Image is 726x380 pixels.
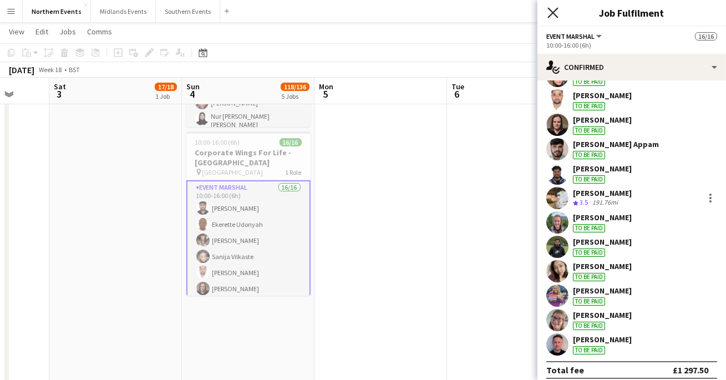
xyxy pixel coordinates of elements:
[69,65,80,74] div: BST
[573,310,632,320] div: [PERSON_NAME]
[450,88,464,100] span: 6
[573,139,659,149] div: [PERSON_NAME] Appam
[155,92,176,100] div: 1 Job
[9,27,24,37] span: View
[590,198,620,207] div: 191.76mi
[286,168,302,176] span: 1 Role
[280,138,302,146] span: 16/16
[281,92,309,100] div: 5 Jobs
[573,322,605,330] div: To be paid
[573,151,605,159] div: To be paid
[573,115,632,125] div: [PERSON_NAME]
[573,224,605,232] div: To be paid
[573,249,605,257] div: To be paid
[35,27,48,37] span: Edit
[317,88,333,100] span: 5
[537,6,726,20] h3: Job Fulfilment
[573,90,632,100] div: [PERSON_NAME]
[9,64,34,75] div: [DATE]
[4,24,29,39] a: View
[55,24,80,39] a: Jobs
[546,32,595,40] span: Event Marshal
[573,102,605,110] div: To be paid
[573,188,632,198] div: [PERSON_NAME]
[281,83,309,91] span: 118/136
[695,32,717,40] span: 16/16
[573,212,632,222] div: [PERSON_NAME]
[185,88,200,100] span: 4
[52,88,66,100] span: 3
[546,41,717,49] div: 10:00-16:00 (6h)
[195,138,240,146] span: 10:00-16:00 (6h)
[83,24,116,39] a: Comms
[451,82,464,92] span: Tue
[573,335,632,344] div: [PERSON_NAME]
[319,82,333,92] span: Mon
[673,364,708,376] div: £1 297.50
[186,148,311,168] h3: Corporate Wings For Life - [GEOGRAPHIC_DATA]
[573,261,632,271] div: [PERSON_NAME]
[155,83,177,91] span: 17/18
[186,131,311,296] app-job-card: 10:00-16:00 (6h)16/16Corporate Wings For Life - [GEOGRAPHIC_DATA] [GEOGRAPHIC_DATA]1 RoleEvent Ma...
[573,346,605,354] div: To be paid
[573,175,605,184] div: To be paid
[573,297,605,306] div: To be paid
[537,54,726,80] div: Confirmed
[91,1,156,22] button: Midlands Events
[37,65,64,74] span: Week 18
[546,32,603,40] button: Event Marshal
[31,24,53,39] a: Edit
[156,1,220,22] button: Southern Events
[87,27,112,37] span: Comms
[23,1,91,22] button: Northern Events
[573,237,632,247] div: [PERSON_NAME]
[573,126,605,135] div: To be paid
[202,168,263,176] span: [GEOGRAPHIC_DATA]
[573,286,632,296] div: [PERSON_NAME]
[546,364,584,376] div: Total fee
[186,82,200,92] span: Sun
[54,82,66,92] span: Sat
[573,78,605,86] div: To be paid
[573,164,632,174] div: [PERSON_NAME]
[59,27,76,37] span: Jobs
[580,198,588,206] span: 3.5
[573,273,605,281] div: To be paid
